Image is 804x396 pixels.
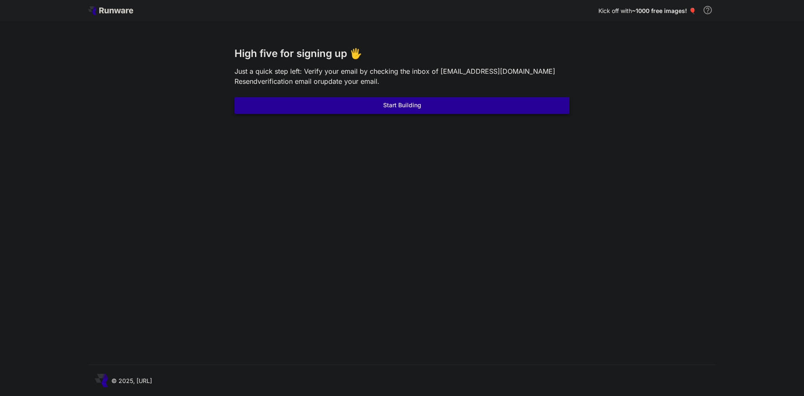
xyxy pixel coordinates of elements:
button: Start Building [234,97,569,114]
button: In order to qualify for free credit, you need to sign up with a business email address and click ... [699,2,716,18]
span: Just a quick step left: Verify your email by checking the inbox of [EMAIL_ADDRESS][DOMAIN_NAME] [234,67,555,75]
p: © 2025, [URL] [111,376,152,385]
button: update your email. [320,76,379,87]
span: verification email or [258,77,320,85]
button: Resend [234,76,258,87]
span: Kick off with [598,7,632,14]
span: ~1000 free images! 🎈 [632,7,696,14]
h3: High five for signing up 🖐️ [234,48,569,60]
